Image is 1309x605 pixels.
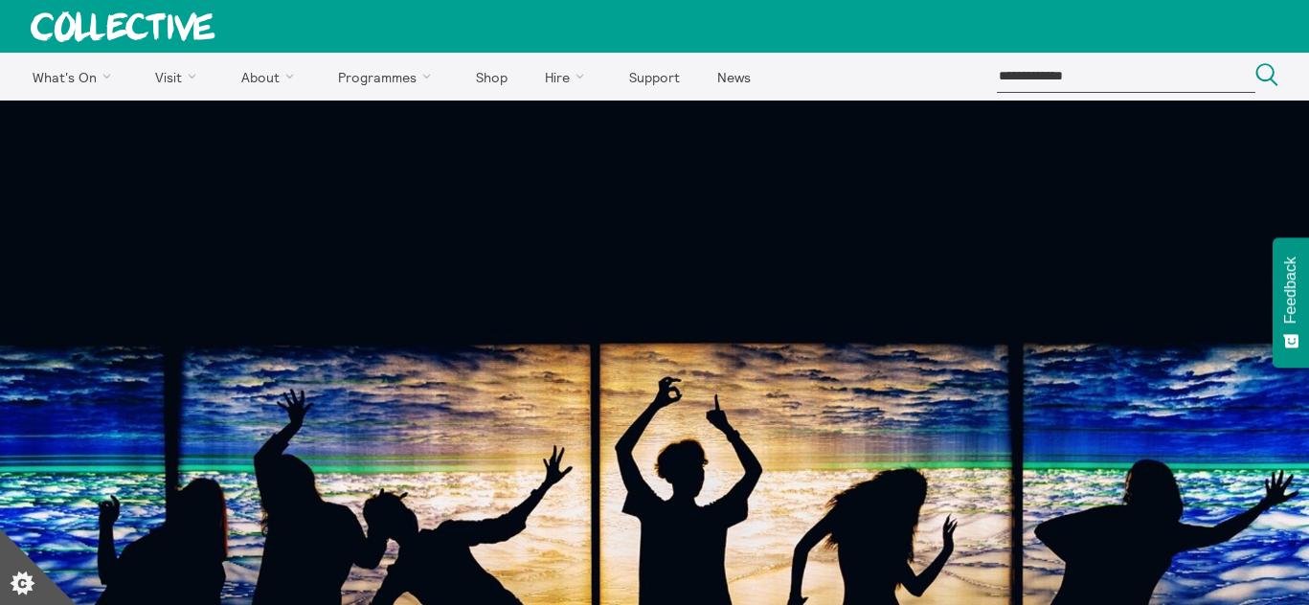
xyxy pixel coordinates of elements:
[1273,237,1309,368] button: Feedback - Show survey
[529,53,609,101] a: Hire
[15,53,135,101] a: What's On
[139,53,221,101] a: Visit
[459,53,524,101] a: Shop
[700,53,767,101] a: News
[1282,257,1299,324] span: Feedback
[322,53,456,101] a: Programmes
[224,53,318,101] a: About
[612,53,696,101] a: Support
